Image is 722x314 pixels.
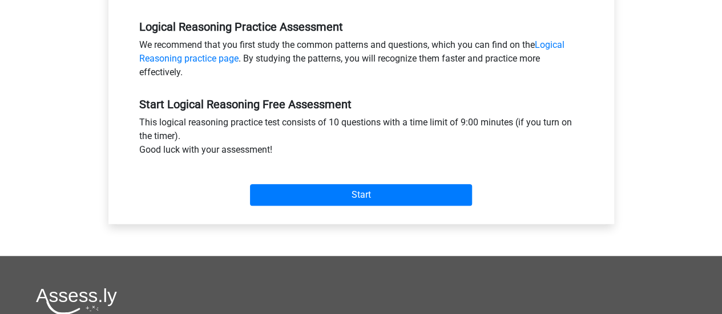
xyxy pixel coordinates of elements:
div: This logical reasoning practice test consists of 10 questions with a time limit of 9:00 minutes (... [131,116,592,161]
h5: Logical Reasoning Practice Assessment [139,20,583,34]
input: Start [250,184,472,206]
div: We recommend that you first study the common patterns and questions, which you can find on the . ... [131,38,592,84]
h5: Start Logical Reasoning Free Assessment [139,97,583,111]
